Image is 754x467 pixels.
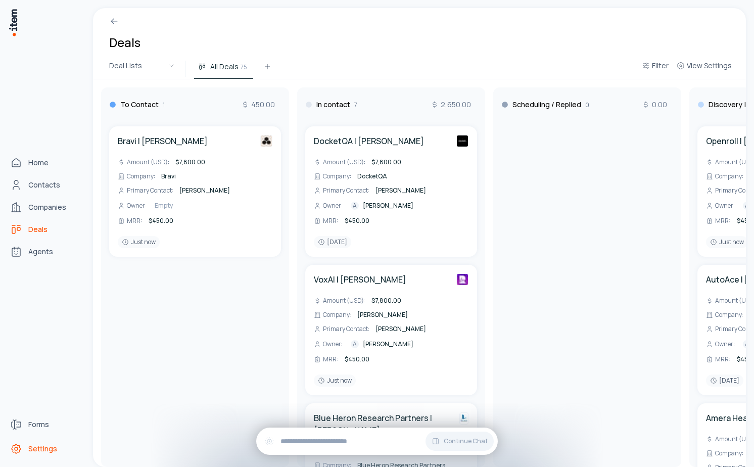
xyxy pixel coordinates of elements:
div: A [351,202,359,210]
div: $7,800.00 [173,157,207,167]
span: Company : [715,311,743,319]
h3: In contact [316,100,350,110]
span: Owner : [127,202,147,210]
a: Home [6,153,83,173]
span: MRR : [127,217,143,225]
div: A [743,202,751,210]
span: [PERSON_NAME] [357,310,408,319]
a: Agents [6,242,83,262]
h3: Scheduling / Replied [512,100,581,110]
div: Just now [314,375,356,387]
div: In contact72,650.00 [305,87,477,118]
div: $7,800.00 [369,157,403,167]
img: Blue Heron Research Partners [459,412,468,425]
span: Amount (USD) : [323,158,365,166]
span: Owner : [323,202,343,210]
span: Company : [715,172,743,180]
div: Just now [706,236,748,248]
span: 2,650.00 [431,100,471,110]
img: DocketQA [456,135,468,147]
div: A [351,340,359,348]
span: 1 [163,101,165,109]
span: Forms [28,419,49,430]
div: VoxAI | [PERSON_NAME]RoarkAmount (USD):$7,800.00Company:[PERSON_NAME]Primary Contact:[PERSON_NAME... [305,265,477,395]
div: Bravi | [PERSON_NAME]BraviAmount (USD):$7,800.00Company:BraviPrimary Contact:[PERSON_NAME]Owner:E... [109,126,281,257]
div: To Contact1450.00 [109,87,281,118]
span: MRR : [323,355,339,363]
span: Amount (USD) : [323,297,365,305]
span: Home [28,158,49,168]
span: Companies [28,202,66,212]
a: VoxAI | [PERSON_NAME] [314,273,406,286]
span: Deals [28,224,48,235]
span: Amount (USD) : [127,158,169,166]
h4: Bravi | [PERSON_NAME] [118,135,208,147]
span: 75 [241,62,247,71]
span: Settings [28,444,57,454]
span: Company : [127,172,155,180]
a: Forms [6,414,83,435]
a: Contacts [6,175,83,195]
span: [PERSON_NAME] [363,340,413,348]
span: MRR : [715,355,731,363]
button: View Settings [673,60,736,78]
span: Owner : [715,202,735,210]
span: 450.00 [241,100,275,110]
img: Item Brain Logo [8,8,18,37]
span: Company : [323,172,351,180]
span: Owner : [715,340,735,348]
button: All Deals75 [194,61,253,79]
span: Company : [715,449,743,457]
span: $7,800.00 [371,158,401,166]
div: $7,800.00 [369,296,403,306]
h3: To Contact [120,100,159,110]
span: Continue Chat [444,437,488,445]
span: Filter [652,61,669,71]
button: Continue Chat [426,432,494,451]
span: $7,800.00 [371,296,401,305]
span: View Settings [687,61,732,71]
a: Settings [6,439,83,459]
span: [PERSON_NAME] [363,202,413,210]
button: Filter [638,60,673,78]
span: Contacts [28,180,60,190]
span: $450.00 [345,355,369,363]
a: Companies [6,197,83,217]
span: MRR : [323,217,339,225]
span: Agents [28,247,53,257]
a: DocketQA | [PERSON_NAME] [314,135,424,147]
a: deals [6,219,83,240]
span: [PERSON_NAME] [375,186,426,195]
span: Empty [155,201,173,210]
div: Continue Chat [256,428,498,455]
span: All Deals [210,62,239,72]
span: [PERSON_NAME] [375,324,426,333]
span: $7,800.00 [175,158,205,166]
div: $450.00 [343,354,371,364]
span: Primary Contact : [323,186,369,195]
h1: Deals [109,34,140,51]
a: Blue Heron Research Partners | [PERSON_NAME] [314,412,450,436]
div: DocketQA | [PERSON_NAME]DocketQAAmount (USD):$7,800.00Company:DocketQAPrimary Contact:[PERSON_NAM... [305,126,477,257]
div: [DATE] [706,375,743,387]
img: Bravi [260,135,272,147]
div: Scheduling / Replied00.00 [501,87,673,118]
span: [PERSON_NAME] [179,186,230,195]
span: Primary Contact : [127,186,173,195]
span: Primary Contact : [323,325,369,333]
span: Owner : [323,340,343,348]
div: $450.00 [343,216,371,226]
span: Bravi [161,172,176,180]
span: 7 [354,101,357,109]
span: DocketQA [357,172,387,180]
span: $450.00 [149,216,173,225]
span: Company : [323,311,351,319]
div: [DATE] [314,236,351,248]
span: $450.00 [345,216,369,225]
div: A [743,340,751,348]
img: Roark [456,273,468,286]
div: Just now [118,236,160,248]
